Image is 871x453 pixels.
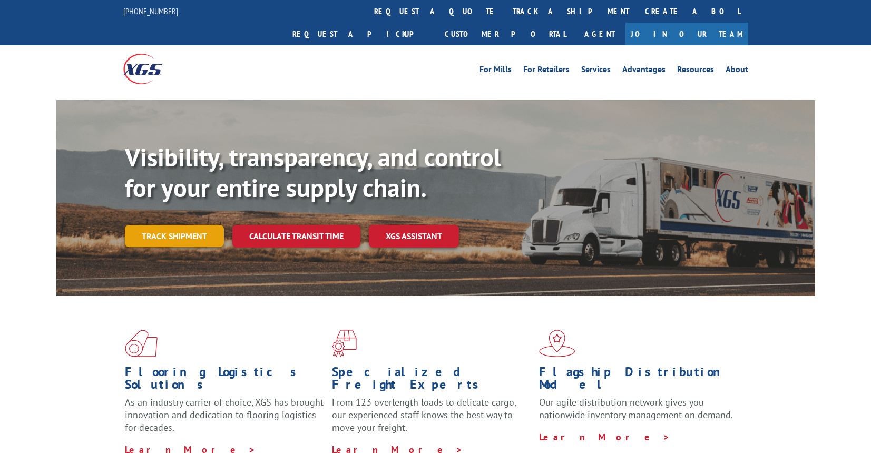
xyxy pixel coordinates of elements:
a: [PHONE_NUMBER] [123,6,178,16]
a: Request a pickup [285,23,437,45]
p: From 123 overlength loads to delicate cargo, our experienced staff knows the best way to move you... [332,396,531,443]
b: Visibility, transparency, and control for your entire supply chain. [125,141,501,204]
a: Join Our Team [625,23,748,45]
a: Agent [574,23,625,45]
a: Calculate transit time [232,225,360,248]
a: Resources [677,65,714,77]
a: Learn More > [539,431,670,443]
img: xgs-icon-focused-on-flooring-red [332,330,357,357]
a: For Retailers [523,65,570,77]
a: Advantages [622,65,666,77]
h1: Flagship Distribution Model [539,366,738,396]
span: As an industry carrier of choice, XGS has brought innovation and dedication to flooring logistics... [125,396,324,434]
a: Track shipment [125,225,224,247]
a: Customer Portal [437,23,574,45]
h1: Flooring Logistics Solutions [125,366,324,396]
a: For Mills [479,65,512,77]
span: Our agile distribution network gives you nationwide inventory management on demand. [539,396,733,421]
a: Services [581,65,611,77]
img: xgs-icon-flagship-distribution-model-red [539,330,575,357]
a: XGS ASSISTANT [369,225,459,248]
h1: Specialized Freight Experts [332,366,531,396]
a: About [726,65,748,77]
img: xgs-icon-total-supply-chain-intelligence-red [125,330,158,357]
